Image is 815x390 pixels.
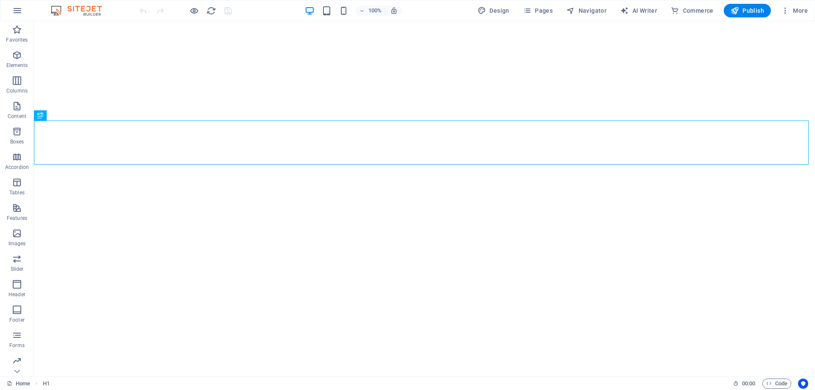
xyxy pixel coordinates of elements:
[671,6,714,15] span: Commerce
[667,4,717,17] button: Commerce
[206,6,216,16] i: Reload page
[206,6,216,16] button: reload
[8,291,25,298] p: Header
[742,379,755,389] span: 00 00
[43,379,50,389] nav: breadcrumb
[798,379,808,389] button: Usercentrics
[43,379,50,389] span: Click to select. Double-click to edit
[617,4,660,17] button: AI Writer
[6,62,28,69] p: Elements
[6,36,28,43] p: Favorites
[7,379,30,389] a: Click to cancel selection. Double-click to open Pages
[10,138,24,145] p: Boxes
[474,4,513,17] button: Design
[49,6,112,16] img: Editor Logo
[620,6,657,15] span: AI Writer
[733,379,756,389] h6: Session time
[563,4,610,17] button: Navigator
[6,87,28,94] p: Columns
[9,342,25,349] p: Forms
[520,4,556,17] button: Pages
[523,6,553,15] span: Pages
[762,379,791,389] button: Code
[778,4,811,17] button: More
[5,164,29,171] p: Accordion
[11,266,24,272] p: Slider
[9,317,25,323] p: Footer
[7,215,27,222] p: Features
[731,6,764,15] span: Publish
[566,6,607,15] span: Navigator
[781,6,808,15] span: More
[390,7,398,14] i: On resize automatically adjust zoom level to fit chosen device.
[8,240,26,247] p: Images
[748,380,749,387] span: :
[474,4,513,17] div: Design (Ctrl+Alt+Y)
[9,189,25,196] p: Tables
[368,6,382,16] h6: 100%
[8,113,26,120] p: Content
[355,6,385,16] button: 100%
[766,379,787,389] span: Code
[478,6,509,15] span: Design
[724,4,771,17] button: Publish
[189,6,199,16] button: Click here to leave preview mode and continue editing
